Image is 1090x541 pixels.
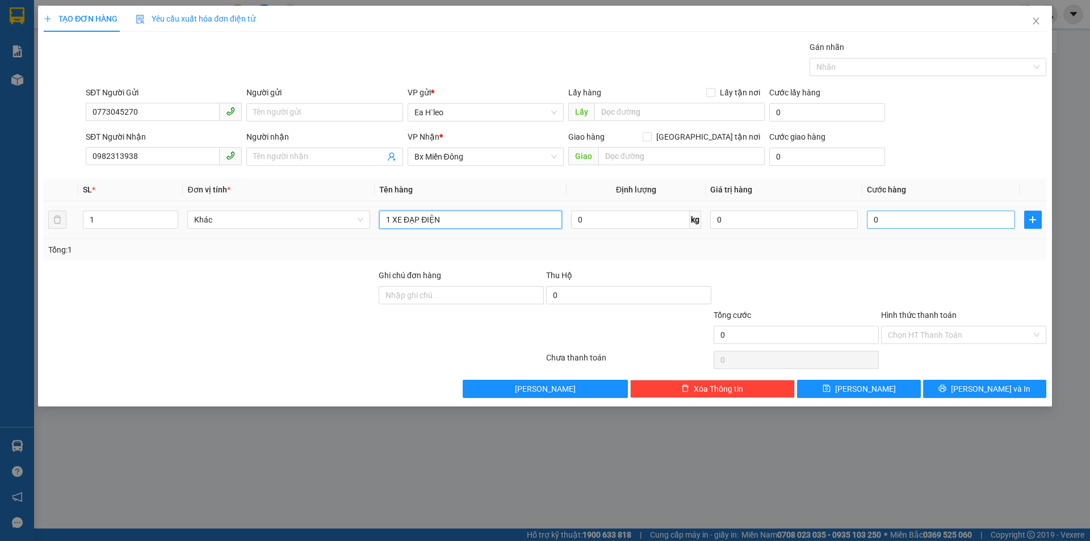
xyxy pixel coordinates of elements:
span: Cước hàng [867,185,906,194]
span: phone [226,107,235,116]
span: [PERSON_NAME] và In [951,383,1030,395]
span: [PERSON_NAME] [835,383,896,395]
span: VP Nhận [408,132,439,141]
div: SĐT Người Gửi [86,86,242,99]
div: Tổng: 1 [48,244,421,256]
button: deleteXóa Thông tin [630,380,795,398]
input: Dọc đường [594,103,765,121]
input: 0 [710,211,858,229]
div: SĐT Người Nhận [86,131,242,143]
span: [PERSON_NAME] [515,383,576,395]
div: Người nhận [246,131,403,143]
span: Tổng cước [714,311,751,320]
span: close [1032,16,1041,26]
button: delete [48,211,66,229]
span: delete [681,384,689,393]
span: kg [690,211,701,229]
label: Gán nhãn [810,43,844,52]
button: save[PERSON_NAME] [797,380,920,398]
span: plus [44,15,52,23]
span: Lấy tận nơi [715,86,765,99]
span: user-add [387,152,396,161]
button: Close [1020,6,1052,37]
span: Đơn vị tính [187,185,230,194]
span: Bx Miền Đông [414,148,557,165]
span: Xóa Thông tin [694,383,743,395]
div: Người gửi [246,86,403,99]
input: VD: Bàn, Ghế [379,211,562,229]
span: Giao [568,147,598,165]
span: Yêu cầu xuất hóa đơn điện tử [136,14,255,23]
div: VP gửi [408,86,564,99]
span: phone [226,151,235,160]
span: printer [938,384,946,393]
span: Lấy hàng [568,88,601,97]
span: SL [83,185,92,194]
span: save [823,384,831,393]
label: Ghi chú đơn hàng [379,271,441,280]
span: Giá trị hàng [710,185,752,194]
label: Cước lấy hàng [769,88,820,97]
button: printer[PERSON_NAME] và In [923,380,1046,398]
button: plus [1024,211,1042,229]
input: Ghi chú đơn hàng [379,286,544,304]
span: TẠO ĐƠN HÀNG [44,14,118,23]
label: Hình thức thanh toán [881,311,957,320]
span: plus [1025,215,1041,224]
input: Cước lấy hàng [769,103,885,121]
input: Dọc đường [598,147,765,165]
div: Chưa thanh toán [545,351,712,371]
label: Cước giao hàng [769,132,825,141]
span: Giao hàng [568,132,605,141]
span: Lấy [568,103,594,121]
span: Thu Hộ [546,271,572,280]
img: icon [136,15,145,24]
button: [PERSON_NAME] [463,380,628,398]
span: Tên hàng [379,185,413,194]
span: Khác [194,211,363,228]
input: Cước giao hàng [769,148,885,166]
span: [GEOGRAPHIC_DATA] tận nơi [652,131,765,143]
span: Ea H`leo [414,104,557,121]
span: Định lượng [616,185,656,194]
